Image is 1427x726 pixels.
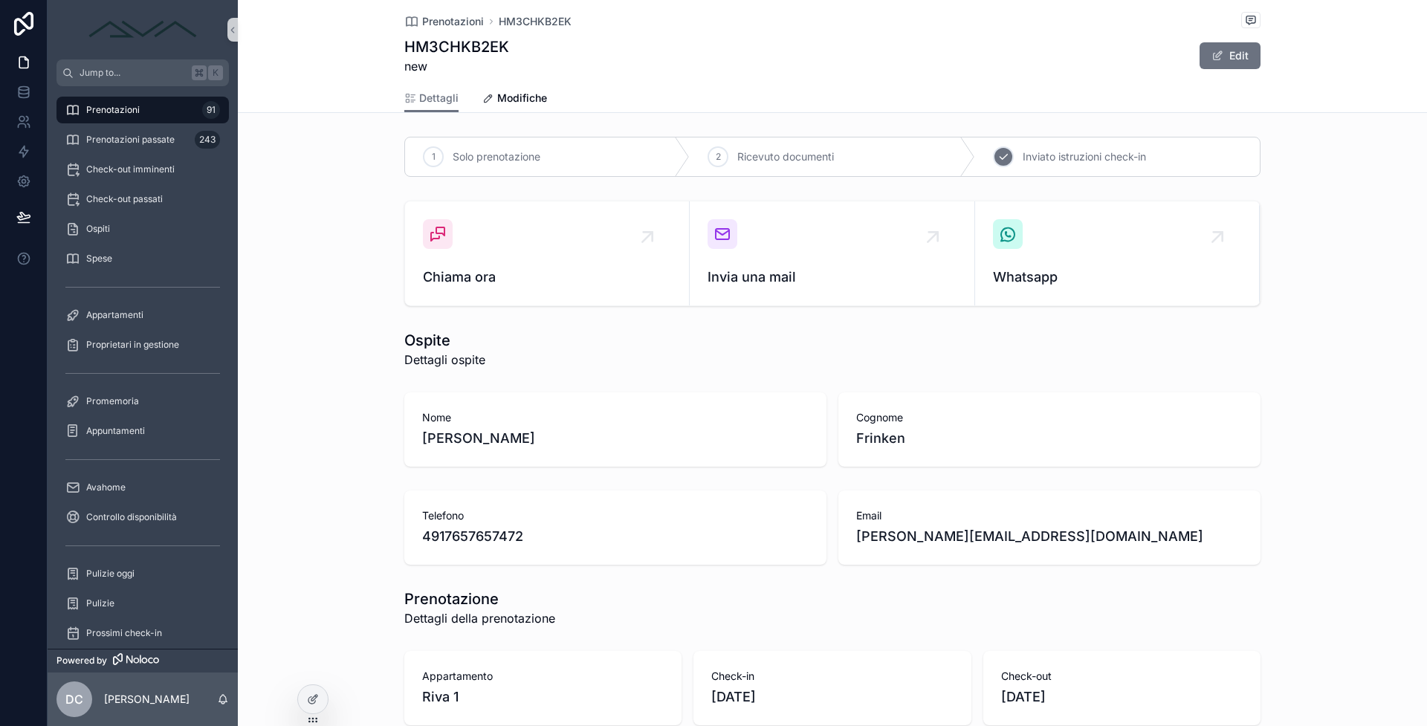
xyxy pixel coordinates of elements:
span: Powered by [56,655,107,667]
span: 2 [716,151,721,163]
span: Telefono [422,508,809,523]
span: Email [856,508,1243,523]
span: Dettagli ospite [404,351,485,369]
span: [PERSON_NAME][EMAIL_ADDRESS][DOMAIN_NAME] [856,526,1243,547]
span: Nome [422,410,809,425]
span: Pulizie [86,597,114,609]
span: Cognome [856,410,1243,425]
span: Controllo disponibilità [86,511,177,523]
a: Proprietari in gestione [56,331,229,358]
span: Check-out imminenti [86,163,175,175]
span: DC [65,690,83,708]
a: Ospiti [56,215,229,242]
a: Chiama ora [405,201,690,305]
a: Powered by [48,649,238,672]
button: Edit [1200,42,1261,69]
span: Dettagli [419,91,459,106]
span: Invia una mail [708,267,956,288]
span: Ospiti [86,223,110,235]
p: [PERSON_NAME] [104,692,190,707]
span: K [210,67,221,79]
span: Promemoria [86,395,139,407]
span: 4917657657472 [422,526,809,547]
a: Spese [56,245,229,272]
a: Dettagli [404,85,459,113]
h1: Prenotazione [404,589,555,609]
span: Appartamento [422,669,664,684]
div: 91 [202,101,220,119]
a: Check-out passati [56,186,229,213]
a: Pulizie [56,590,229,617]
a: Promemoria [56,388,229,415]
a: Check-out imminenti [56,156,229,183]
span: Chiama ora [423,267,671,288]
a: Whatsapp [975,201,1260,305]
button: Jump to...K [56,59,229,86]
div: 243 [195,131,220,149]
span: Modifiche [497,91,547,106]
a: Prenotazioni passate243 [56,126,229,153]
a: Pulizie oggi [56,560,229,587]
span: Appartamenti [86,309,143,321]
a: Appartamenti [56,302,229,328]
span: Ricevuto documenti [737,149,834,164]
div: scrollable content [48,86,238,649]
span: Appuntamenti [86,425,145,437]
span: Riva 1 [422,687,664,707]
a: Modifiche [482,85,547,114]
span: Solo prenotazione [453,149,540,164]
span: Prenotazioni [86,104,140,116]
span: new [404,57,509,75]
span: Jump to... [80,67,186,79]
span: Pulizie oggi [86,568,135,580]
a: Prenotazioni [404,14,484,29]
h1: Ospite [404,330,485,351]
a: Prenotazioni91 [56,97,229,123]
span: Check-in [711,669,953,684]
a: Avahome [56,474,229,501]
span: [PERSON_NAME] [422,428,809,449]
span: [DATE] [1001,687,1243,707]
span: Whatsapp [993,267,1241,288]
h1: HM3CHKB2EK [404,36,509,57]
a: Appuntamenti [56,418,229,444]
span: Spese [86,253,112,265]
span: Prossimi check-in [86,627,162,639]
img: App logo [83,18,202,42]
span: Check-out passati [86,193,163,205]
a: HM3CHKB2EK [499,14,572,29]
span: Proprietari in gestione [86,339,179,351]
span: Inviato istruzioni check-in [1023,149,1146,164]
a: Invia una mail [690,201,974,305]
span: Dettagli della prenotazione [404,609,555,627]
a: Controllo disponibilità [56,504,229,531]
span: Frinken [856,428,1243,449]
a: Prossimi check-in [56,620,229,646]
span: 1 [432,151,436,163]
span: Avahome [86,482,126,493]
span: [DATE] [711,687,953,707]
span: Prenotazioni [422,14,484,29]
span: Check-out [1001,669,1243,684]
span: Prenotazioni passate [86,134,175,146]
